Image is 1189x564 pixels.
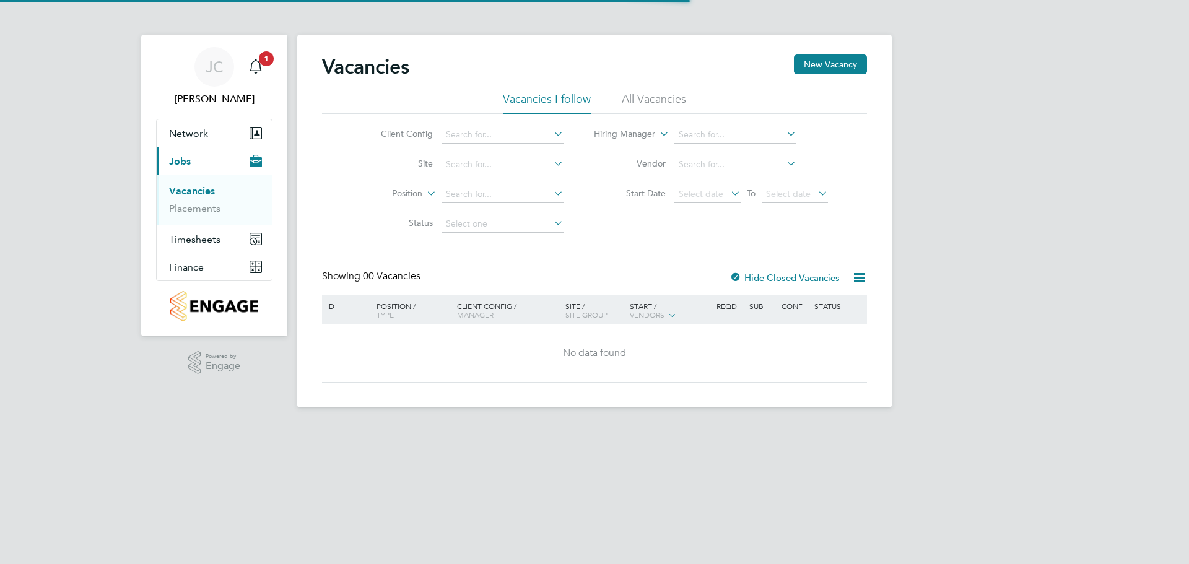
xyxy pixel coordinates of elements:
[322,54,409,79] h2: Vacancies
[442,215,564,233] input: Select one
[206,361,240,371] span: Engage
[157,225,272,253] button: Timesheets
[377,310,394,319] span: Type
[367,295,454,325] div: Position /
[584,128,655,141] label: Hiring Manager
[206,351,240,362] span: Powered by
[503,92,591,114] li: Vacancies I follow
[156,92,272,106] span: Jayne Cadman
[594,158,666,169] label: Vendor
[811,295,865,316] div: Status
[362,128,433,139] label: Client Config
[243,47,268,87] a: 1
[156,291,272,321] a: Go to home page
[713,295,746,316] div: Reqd
[362,217,433,228] label: Status
[169,233,220,245] span: Timesheets
[565,310,608,319] span: Site Group
[442,156,564,173] input: Search for...
[442,126,564,144] input: Search for...
[363,270,420,282] span: 00 Vacancies
[324,295,367,316] div: ID
[794,54,867,74] button: New Vacancy
[259,51,274,66] span: 1
[206,59,224,75] span: JC
[322,270,423,283] div: Showing
[766,188,811,199] span: Select date
[169,261,204,273] span: Finance
[457,310,494,319] span: Manager
[594,188,666,199] label: Start Date
[679,188,723,199] span: Select date
[169,155,191,167] span: Jobs
[454,295,562,325] div: Client Config /
[324,347,865,360] div: No data found
[157,119,272,147] button: Network
[157,253,272,280] button: Finance
[169,185,215,197] a: Vacancies
[442,186,564,203] input: Search for...
[630,310,664,319] span: Vendors
[674,156,796,173] input: Search for...
[746,295,778,316] div: Sub
[141,35,287,336] nav: Main navigation
[188,351,241,375] a: Powered byEngage
[562,295,627,325] div: Site /
[156,47,272,106] a: JC[PERSON_NAME]
[170,291,258,321] img: countryside-properties-logo-retina.png
[362,158,433,169] label: Site
[157,175,272,225] div: Jobs
[351,188,422,200] label: Position
[622,92,686,114] li: All Vacancies
[169,202,220,214] a: Placements
[627,295,713,326] div: Start /
[169,128,208,139] span: Network
[778,295,811,316] div: Conf
[157,147,272,175] button: Jobs
[743,185,759,201] span: To
[730,272,840,284] label: Hide Closed Vacancies
[674,126,796,144] input: Search for...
